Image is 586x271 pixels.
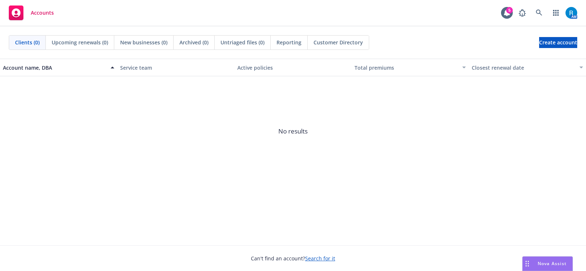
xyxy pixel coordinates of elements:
[539,36,577,50] span: Create account
[314,39,363,46] span: Customer Directory
[237,64,349,72] div: Active policies
[117,59,234,76] button: Service team
[52,39,108,46] span: Upcoming renewals (0)
[538,260,567,267] span: Nova Assist
[179,39,208,46] span: Archived (0)
[234,59,352,76] button: Active policies
[355,64,458,72] div: Total premiums
[506,7,513,14] div: 5
[352,59,469,76] button: Total premiums
[277,39,301,46] span: Reporting
[251,254,335,262] span: Can't find an account?
[120,39,167,46] span: New businesses (0)
[305,255,335,262] a: Search for it
[532,6,546,20] a: Search
[523,257,532,271] div: Drag to move
[15,39,40,46] span: Clients (0)
[472,64,575,72] div: Closest renewal date
[3,64,106,72] div: Account name, DBA
[539,37,577,48] a: Create account
[120,64,231,72] div: Service team
[515,6,530,20] a: Report a Bug
[31,10,54,16] span: Accounts
[6,3,57,23] a: Accounts
[469,59,586,76] button: Closest renewal date
[565,7,577,19] img: photo
[522,256,573,271] button: Nova Assist
[220,39,264,46] span: Untriaged files (0)
[549,6,563,20] a: Switch app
